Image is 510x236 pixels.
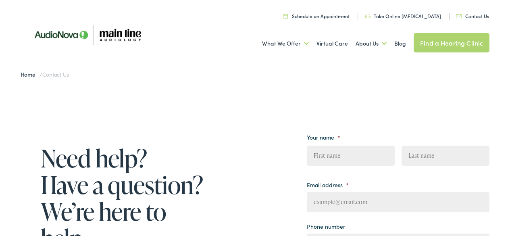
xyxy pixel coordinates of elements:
[283,13,350,19] a: Schedule an Appointment
[365,13,441,19] a: Take Online [MEDICAL_DATA]
[365,14,371,19] img: utility icon
[42,70,69,78] span: Contact Us
[456,13,489,19] a: Contact Us
[21,70,40,78] a: Home
[316,29,348,58] a: Virtual Care
[262,29,309,58] a: What We Offer
[356,29,387,58] a: About Us
[456,14,462,18] img: utility icon
[283,13,288,19] img: utility icon
[307,223,345,230] label: Phone number
[414,33,489,52] a: Find a Hearing Clinic
[307,146,395,166] input: First name
[21,70,69,78] span: /
[307,134,340,141] label: Your name
[402,146,489,166] input: Last name
[307,181,349,188] label: Email address
[394,29,406,58] a: Blog
[307,192,490,212] input: example@email.com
